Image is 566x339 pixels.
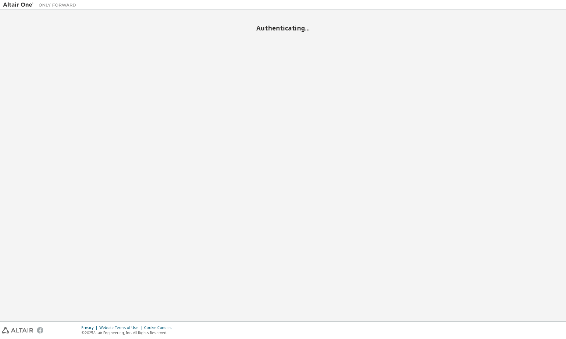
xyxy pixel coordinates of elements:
[3,2,79,8] img: Altair One
[99,325,144,330] div: Website Terms of Use
[81,330,176,335] p: © 2025 Altair Engineering, Inc. All Rights Reserved.
[3,24,563,32] h2: Authenticating...
[2,327,33,334] img: altair_logo.svg
[81,325,99,330] div: Privacy
[144,325,176,330] div: Cookie Consent
[37,327,43,334] img: facebook.svg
